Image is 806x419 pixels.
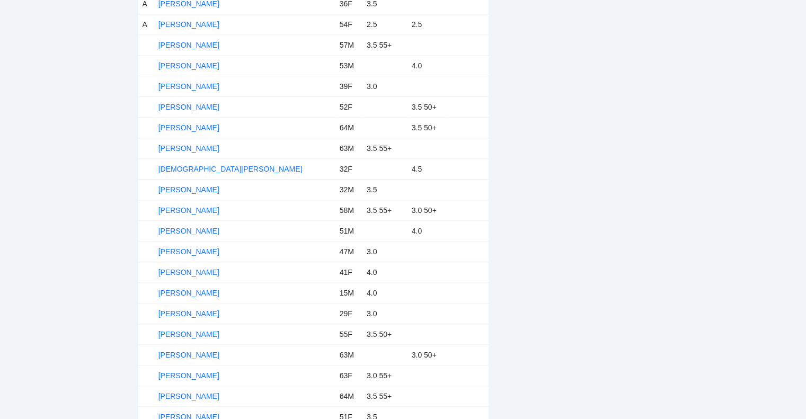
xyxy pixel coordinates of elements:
td: 4.0 [362,262,408,282]
a: [PERSON_NAME] [158,206,219,215]
td: 3.5 [362,179,408,200]
a: [PERSON_NAME] [158,185,219,194]
td: 4.0 [408,55,447,76]
td: 57M [335,34,362,55]
a: [PERSON_NAME] [158,371,219,380]
a: [PERSON_NAME] [158,351,219,359]
td: 52F [335,96,362,117]
a: [PERSON_NAME] [158,392,219,400]
a: [PERSON_NAME] [158,123,219,132]
a: [PERSON_NAME] [158,82,219,91]
td: 32M [335,179,362,200]
td: 4.5 [408,158,447,179]
td: 2.5 [408,14,447,34]
td: 3.0 [362,303,408,324]
td: 3.5 55+ [362,34,408,55]
a: [DEMOGRAPHIC_DATA][PERSON_NAME] [158,165,303,173]
td: 3.0 50+ [408,344,447,365]
td: 58M [335,200,362,220]
td: 3.5 55+ [362,200,408,220]
td: 29F [335,303,362,324]
td: 3.0 [362,241,408,262]
a: [PERSON_NAME] [158,309,219,318]
td: 47M [335,241,362,262]
a: [PERSON_NAME] [158,144,219,153]
td: 63M [335,138,362,158]
td: 2.5 [362,14,408,34]
td: 64M [335,117,362,138]
td: 3.0 55+ [362,365,408,386]
td: 3.5 55+ [362,386,408,406]
td: 32F [335,158,362,179]
td: 3.5 50+ [362,324,408,344]
a: [PERSON_NAME] [158,20,219,29]
td: 3.0 50+ [408,200,447,220]
td: 3.5 50+ [408,96,447,117]
a: [PERSON_NAME] [158,330,219,338]
a: [PERSON_NAME] [158,41,219,49]
td: 39F [335,76,362,96]
a: [PERSON_NAME] [158,247,219,256]
td: A [138,14,154,34]
td: 4.0 [362,282,408,303]
a: [PERSON_NAME] [158,103,219,111]
td: 15M [335,282,362,303]
td: 51M [335,220,362,241]
td: 55F [335,324,362,344]
td: 4.0 [408,220,447,241]
td: 3.5 50+ [408,117,447,138]
td: 63M [335,344,362,365]
td: 53M [335,55,362,76]
a: [PERSON_NAME] [158,289,219,297]
a: [PERSON_NAME] [158,268,219,277]
a: [PERSON_NAME] [158,227,219,235]
td: 3.0 [362,76,408,96]
td: 41F [335,262,362,282]
td: 54F [335,14,362,34]
a: [PERSON_NAME] [158,61,219,70]
td: 3.5 55+ [362,138,408,158]
td: 63F [335,365,362,386]
td: 64M [335,386,362,406]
